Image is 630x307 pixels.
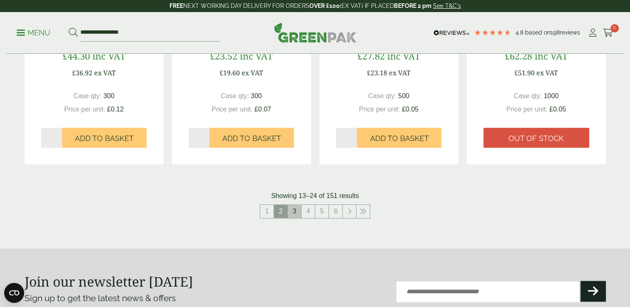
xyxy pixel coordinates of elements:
[62,128,147,148] button: Add to Basket
[474,29,511,36] div: 4.79 Stars
[62,50,90,62] span: £44.30
[525,29,550,36] span: Based on
[25,292,286,305] p: Sign up to get the latest news & offers
[370,134,428,143] span: Add to Basket
[359,106,400,113] span: Price per unit:
[17,28,50,36] a: Menu
[535,50,568,62] span: inc VAT
[271,191,359,201] p: Showing 13–24 of 151 results
[288,205,301,218] a: 3
[506,106,548,113] span: Price per unit:
[242,68,263,77] span: ex VAT
[315,205,329,218] a: 5
[536,68,558,77] span: ex VAT
[4,283,24,303] button: Open CMP widget
[549,106,566,113] span: £0.05
[92,50,125,62] span: inc VAT
[72,68,92,77] span: £36.92
[73,92,102,99] span: Case qty:
[387,50,420,62] span: inc VAT
[274,22,356,42] img: GreenPak Supplies
[368,92,396,99] span: Case qty:
[25,272,193,290] strong: Join our newsletter [DATE]
[483,128,589,148] a: Out of stock
[357,128,441,148] button: Add to Basket
[274,205,287,218] span: 2
[603,29,613,37] i: Cart
[94,68,116,77] span: ex VAT
[544,92,559,99] span: 1000
[309,2,340,9] strong: OVER £100
[107,106,124,113] span: £0.12
[402,106,418,113] span: £0.05
[103,92,115,99] span: 300
[433,30,470,36] img: REVIEWS.io
[329,205,342,218] a: 6
[560,29,580,36] span: reviews
[398,92,409,99] span: 500
[254,106,271,113] span: £0.07
[75,134,134,143] span: Add to Basket
[515,29,525,36] span: 4.8
[260,205,274,218] a: 1
[550,29,560,36] span: 198
[389,68,411,77] span: ex VAT
[514,92,542,99] span: Case qty:
[219,68,240,77] span: £19.60
[588,29,598,37] i: My Account
[210,50,237,62] span: £23.52
[251,92,262,99] span: 300
[433,2,461,9] a: See T&C's
[603,27,613,39] a: 0
[301,205,315,218] a: 4
[17,28,50,38] p: Menu
[212,106,253,113] span: Price per unit:
[209,128,294,148] button: Add to Basket
[240,50,273,62] span: inc VAT
[610,24,619,32] span: 0
[169,2,183,9] strong: FREE
[357,50,385,62] span: £27.82
[64,106,105,113] span: Price per unit:
[367,68,387,77] span: £23.18
[394,2,431,9] strong: BEFORE 2 pm
[505,50,532,62] span: £62.28
[221,92,249,99] span: Case qty:
[508,134,564,143] span: Out of stock
[514,68,535,77] span: £51.90
[222,134,281,143] span: Add to Basket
